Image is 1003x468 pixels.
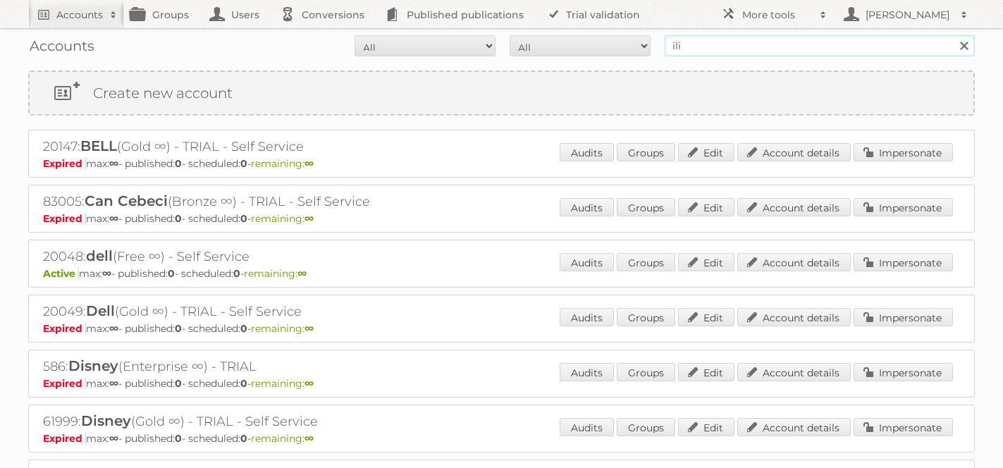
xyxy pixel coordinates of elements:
[862,8,954,22] h2: [PERSON_NAME]
[678,253,734,271] a: Edit
[240,157,247,170] strong: 0
[617,143,675,161] a: Groups
[560,363,614,381] a: Audits
[233,267,240,280] strong: 0
[304,377,314,390] strong: ∞
[109,432,118,445] strong: ∞
[43,267,960,280] p: max: - published: - scheduled: -
[102,267,111,280] strong: ∞
[43,412,536,431] h2: 61999: (Gold ∞) - TRIAL - Self Service
[854,198,953,216] a: Impersonate
[175,432,182,445] strong: 0
[43,432,960,445] p: max: - published: - scheduled: -
[304,157,314,170] strong: ∞
[560,253,614,271] a: Audits
[617,198,675,216] a: Groups
[854,253,953,271] a: Impersonate
[854,418,953,436] a: Impersonate
[80,137,117,154] span: BELL
[251,212,314,225] span: remaining:
[43,212,960,225] p: max: - published: - scheduled: -
[68,357,118,374] span: Disney
[175,212,182,225] strong: 0
[30,72,973,114] a: Create new account
[678,363,734,381] a: Edit
[737,143,851,161] a: Account details
[56,8,103,22] h2: Accounts
[43,157,960,170] p: max: - published: - scheduled: -
[251,157,314,170] span: remaining:
[43,302,536,321] h2: 20049: (Gold ∞) - TRIAL - Self Service
[560,143,614,161] a: Audits
[251,322,314,335] span: remaining:
[86,247,113,264] span: dell
[304,322,314,335] strong: ∞
[240,322,247,335] strong: 0
[240,212,247,225] strong: 0
[737,418,851,436] a: Account details
[251,432,314,445] span: remaining:
[43,377,960,390] p: max: - published: - scheduled: -
[109,157,118,170] strong: ∞
[109,212,118,225] strong: ∞
[304,212,314,225] strong: ∞
[43,432,86,445] span: Expired
[240,432,247,445] strong: 0
[43,247,536,266] h2: 20048: (Free ∞) - Self Service
[678,198,734,216] a: Edit
[304,432,314,445] strong: ∞
[175,157,182,170] strong: 0
[240,377,247,390] strong: 0
[168,267,175,280] strong: 0
[86,302,115,319] span: Dell
[81,412,131,429] span: Disney
[43,137,536,156] h2: 20147: (Gold ∞) - TRIAL - Self Service
[43,267,79,280] span: Active
[109,377,118,390] strong: ∞
[617,253,675,271] a: Groups
[43,357,536,376] h2: 586: (Enterprise ∞) - TRIAL
[560,308,614,326] a: Audits
[297,267,307,280] strong: ∞
[737,253,851,271] a: Account details
[854,143,953,161] a: Impersonate
[244,267,307,280] span: remaining:
[43,377,86,390] span: Expired
[742,8,813,22] h2: More tools
[737,363,851,381] a: Account details
[85,192,168,209] span: Can Cebeci
[737,198,851,216] a: Account details
[560,198,614,216] a: Audits
[617,363,675,381] a: Groups
[43,322,960,335] p: max: - published: - scheduled: -
[175,377,182,390] strong: 0
[43,192,536,211] h2: 83005: (Bronze ∞) - TRIAL - Self Service
[854,363,953,381] a: Impersonate
[678,418,734,436] a: Edit
[109,322,118,335] strong: ∞
[43,322,86,335] span: Expired
[43,157,86,170] span: Expired
[617,418,675,436] a: Groups
[854,308,953,326] a: Impersonate
[175,322,182,335] strong: 0
[560,418,614,436] a: Audits
[678,143,734,161] a: Edit
[678,308,734,326] a: Edit
[617,308,675,326] a: Groups
[737,308,851,326] a: Account details
[251,377,314,390] span: remaining:
[43,212,86,225] span: Expired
